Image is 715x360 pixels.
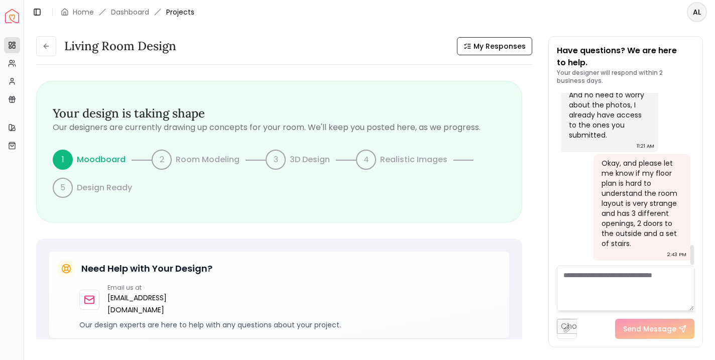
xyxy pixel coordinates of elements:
[53,105,506,122] h3: Your design is taking shape
[380,154,447,166] p: Realistic Images
[688,3,706,21] span: AL
[667,250,686,260] div: 2:43 PM
[637,141,654,151] div: 11:21 AM
[81,262,212,276] h5: Need Help with Your Design?
[64,38,176,54] h3: Living Room design
[61,7,194,17] nav: breadcrumb
[473,41,526,51] span: My Responses
[107,284,173,292] p: Email us at
[176,154,240,166] p: Room Modeling
[77,182,132,194] p: Design Ready
[457,37,532,55] button: My Responses
[290,154,330,166] p: 3D Design
[53,150,73,170] div: 1
[5,9,19,23] img: Spacejoy Logo
[557,69,694,85] p: Your designer will respond within 2 business days.
[687,2,707,22] button: AL
[53,122,506,134] p: Our designers are currently drawing up concepts for your room. We'll keep you posted here, as we ...
[73,7,94,17] a: Home
[79,320,501,330] p: Our design experts are here to help with any questions about your project.
[111,7,149,17] a: Dashboard
[107,292,173,316] a: [EMAIL_ADDRESS][DOMAIN_NAME]
[266,150,286,170] div: 3
[53,178,73,198] div: 5
[152,150,172,170] div: 2
[5,9,19,23] a: Spacejoy
[77,154,126,166] p: Moodboard
[166,7,194,17] span: Projects
[356,150,376,170] div: 4
[557,45,694,69] p: Have questions? We are here to help.
[602,158,681,249] div: Okay, and please let me know if my floor plan is hard to understand the room layout is very stran...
